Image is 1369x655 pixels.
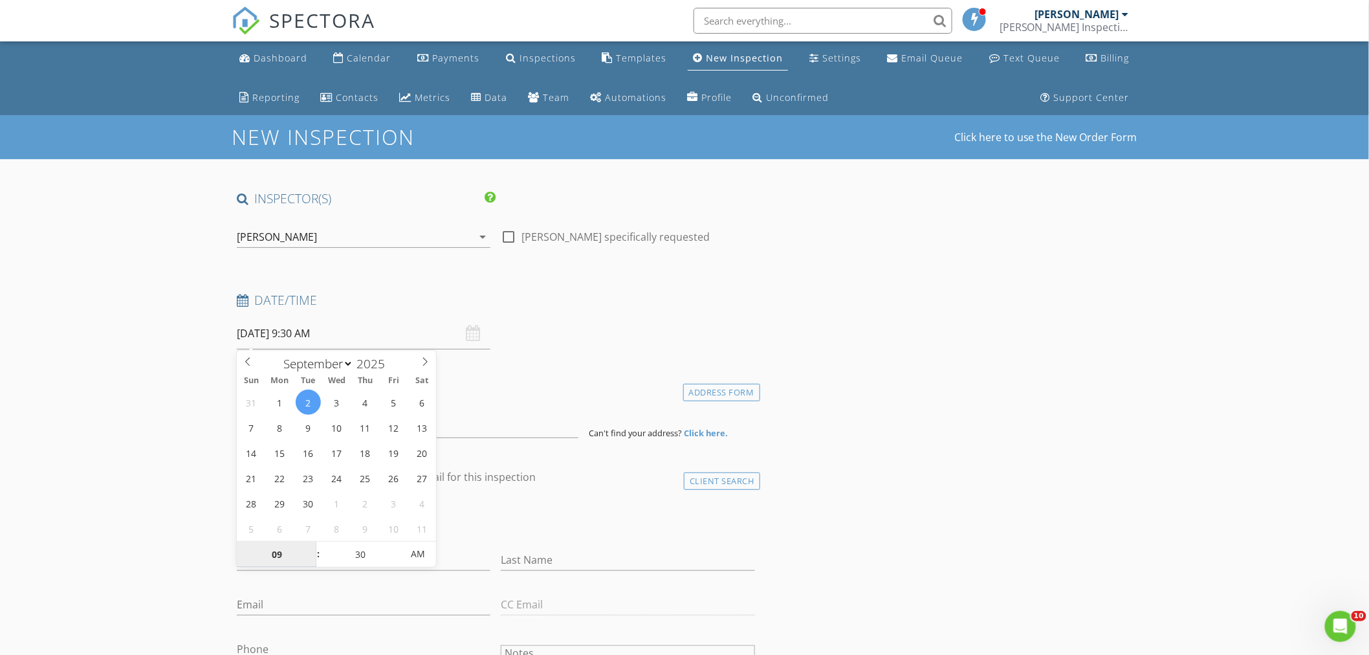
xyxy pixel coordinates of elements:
[237,190,496,207] h4: INSPECTOR(S)
[688,47,788,71] a: New Inspection
[296,390,321,415] span: September 2, 2025
[296,465,321,491] span: September 23, 2025
[410,390,435,415] span: September 6, 2025
[316,541,320,567] span: :
[475,229,490,245] i: arrow_drop_down
[294,377,322,385] span: Tue
[379,377,408,385] span: Fri
[324,465,349,491] span: September 24, 2025
[239,415,264,440] span: September 7, 2025
[381,390,406,415] span: September 5, 2025
[381,516,406,541] span: October 10, 2025
[353,355,396,372] input: Year
[237,292,755,309] h4: Date/Time
[617,52,667,64] div: Templates
[394,86,455,110] a: Metrics
[410,516,435,541] span: October 11, 2025
[237,377,265,385] span: Sun
[267,415,292,440] span: September 8, 2025
[324,491,349,516] span: October 1, 2025
[902,52,963,64] div: Email Queue
[232,126,518,148] h1: New Inspection
[353,415,378,440] span: September 11, 2025
[822,52,861,64] div: Settings
[353,440,378,465] span: September 18, 2025
[804,47,866,71] a: Settings
[410,440,435,465] span: September 20, 2025
[408,377,436,385] span: Sat
[410,415,435,440] span: September 13, 2025
[381,465,406,491] span: September 26, 2025
[252,91,300,104] div: Reporting
[324,415,349,440] span: September 10, 2025
[381,415,406,440] span: September 12, 2025
[882,47,969,71] a: Email Queue
[589,427,682,439] span: Can't find your address?
[1036,86,1135,110] a: Support Center
[410,465,435,491] span: September 27, 2025
[232,6,260,35] img: The Best Home Inspection Software - Spectora
[234,47,312,71] a: Dashboard
[1003,52,1060,64] div: Text Queue
[954,132,1137,142] a: Click here to use the New Order Form
[239,491,264,516] span: September 28, 2025
[381,491,406,516] span: October 3, 2025
[267,440,292,465] span: September 15, 2025
[1000,21,1129,34] div: Jay Hicks Inspection Services
[267,491,292,516] span: September 29, 2025
[353,516,378,541] span: October 9, 2025
[322,377,351,385] span: Wed
[1081,47,1135,71] a: Billing
[324,440,349,465] span: September 17, 2025
[353,491,378,516] span: October 2, 2025
[684,472,760,490] div: Client Search
[400,541,436,567] span: Click to toggle
[296,516,321,541] span: October 7, 2025
[347,52,391,64] div: Calendar
[267,390,292,415] span: September 1, 2025
[466,86,512,110] a: Data
[1101,52,1130,64] div: Billing
[597,47,672,71] a: Templates
[351,377,379,385] span: Thu
[324,390,349,415] span: September 3, 2025
[1054,91,1130,104] div: Support Center
[585,86,672,110] a: Automations (Basic)
[232,17,375,45] a: SPECTORA
[237,318,490,350] input: Select date
[543,91,569,104] div: Team
[747,86,834,110] a: Unconfirmed
[296,491,321,516] span: September 30, 2025
[237,381,755,397] h4: Location
[520,52,576,64] div: Inspections
[353,465,378,491] span: September 25, 2025
[605,91,666,104] div: Automations
[254,52,307,64] div: Dashboard
[353,390,378,415] span: September 4, 2025
[267,516,292,541] span: October 6, 2025
[684,427,728,439] strong: Click here.
[706,52,783,64] div: New Inspection
[234,86,305,110] a: Reporting
[269,6,375,34] span: SPECTORA
[239,390,264,415] span: August 31, 2025
[523,86,575,110] a: Team
[239,516,264,541] span: October 5, 2025
[1352,611,1366,621] span: 10
[501,47,581,71] a: Inspections
[237,231,317,243] div: [PERSON_NAME]
[336,91,378,104] div: Contacts
[1035,8,1119,21] div: [PERSON_NAME]
[239,465,264,491] span: September 21, 2025
[267,465,292,491] span: September 22, 2025
[521,230,710,243] label: [PERSON_NAME] specifically requested
[265,377,294,385] span: Mon
[315,86,384,110] a: Contacts
[701,91,732,104] div: Profile
[324,516,349,541] span: October 8, 2025
[766,91,829,104] div: Unconfirmed
[296,415,321,440] span: September 9, 2025
[683,384,760,401] div: Address Form
[410,491,435,516] span: October 4, 2025
[984,47,1065,71] a: Text Queue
